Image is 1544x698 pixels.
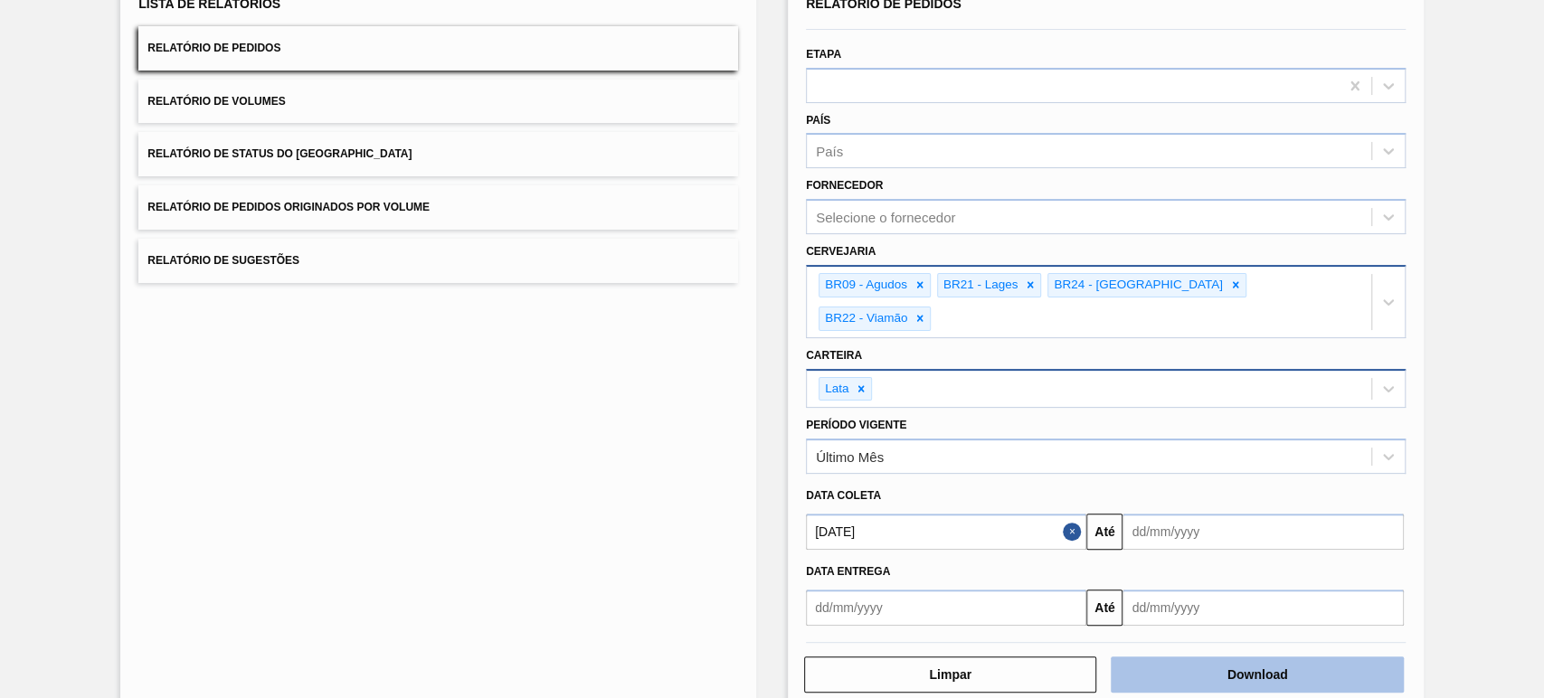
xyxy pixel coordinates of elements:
div: Lata [819,378,851,401]
label: Fornecedor [806,179,883,192]
input: dd/mm/yyyy [1122,590,1403,626]
button: Limpar [804,656,1096,693]
label: Cervejaria [806,245,876,258]
div: País [816,144,843,159]
label: Período Vigente [806,419,906,431]
button: Relatório de Pedidos [138,26,738,71]
div: BR24 - [GEOGRAPHIC_DATA] [1048,274,1225,297]
label: País [806,114,830,127]
button: Relatório de Volumes [138,80,738,124]
span: Data coleta [806,489,881,502]
div: Selecione o fornecedor [816,210,955,225]
button: Relatório de Pedidos Originados por Volume [138,185,738,230]
button: Relatório de Status do [GEOGRAPHIC_DATA] [138,132,738,176]
label: Carteira [806,349,862,362]
span: Data Entrega [806,565,890,578]
input: dd/mm/yyyy [1122,514,1403,550]
button: Relatório de Sugestões [138,239,738,283]
span: Relatório de Volumes [147,95,285,108]
span: Relatório de Pedidos Originados por Volume [147,201,430,213]
input: dd/mm/yyyy [806,590,1086,626]
button: Close [1063,514,1086,550]
input: dd/mm/yyyy [806,514,1086,550]
div: BR09 - Agudos [819,274,910,297]
label: Etapa [806,48,841,61]
div: Último Mês [816,449,884,465]
button: Até [1086,590,1122,626]
span: Relatório de Status do [GEOGRAPHIC_DATA] [147,147,412,160]
button: Download [1111,656,1403,693]
span: Relatório de Sugestões [147,254,299,267]
span: Relatório de Pedidos [147,42,280,54]
div: BR22 - Viamão [819,307,910,330]
div: BR21 - Lages [938,274,1021,297]
button: Até [1086,514,1122,550]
